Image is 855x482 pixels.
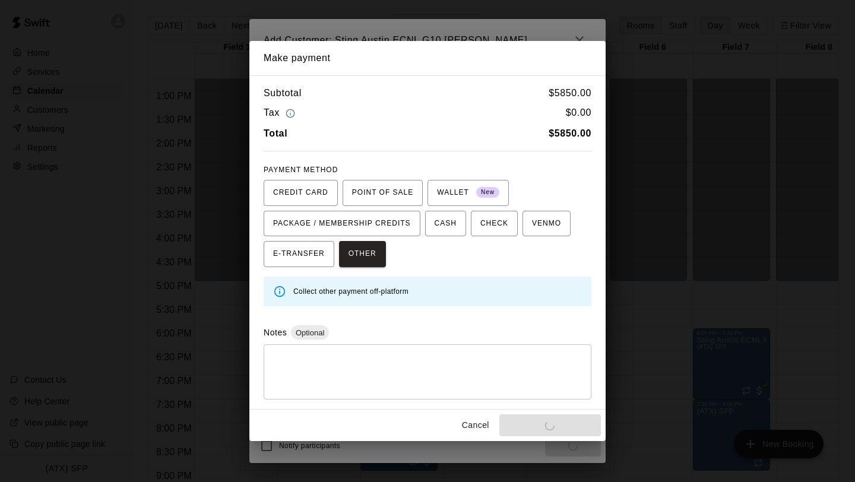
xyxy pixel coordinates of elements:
[291,328,329,337] span: Optional
[471,211,518,237] button: CHECK
[349,245,376,264] span: OTHER
[249,41,606,75] h2: Make payment
[437,183,499,202] span: WALLET
[264,328,287,337] label: Notes
[264,166,338,174] span: PAYMENT METHOD
[293,287,408,296] span: Collect other payment off-platform
[343,180,423,206] button: POINT OF SALE
[264,105,298,121] h6: Tax
[264,128,287,138] b: Total
[522,211,571,237] button: VENMO
[264,211,420,237] button: PACKAGE / MEMBERSHIP CREDITS
[264,241,334,267] button: E-TRANSFER
[352,183,413,202] span: POINT OF SALE
[339,241,386,267] button: OTHER
[273,183,328,202] span: CREDIT CARD
[427,180,509,206] button: WALLET New
[532,214,561,233] span: VENMO
[476,185,499,201] span: New
[425,211,466,237] button: CASH
[549,128,591,138] b: $ 5850.00
[264,180,338,206] button: CREDIT CARD
[457,414,495,436] button: Cancel
[273,245,325,264] span: E-TRANSFER
[264,85,302,101] h6: Subtotal
[273,214,411,233] span: PACKAGE / MEMBERSHIP CREDITS
[480,214,508,233] span: CHECK
[435,214,457,233] span: CASH
[566,105,591,121] h6: $ 0.00
[549,85,591,101] h6: $ 5850.00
